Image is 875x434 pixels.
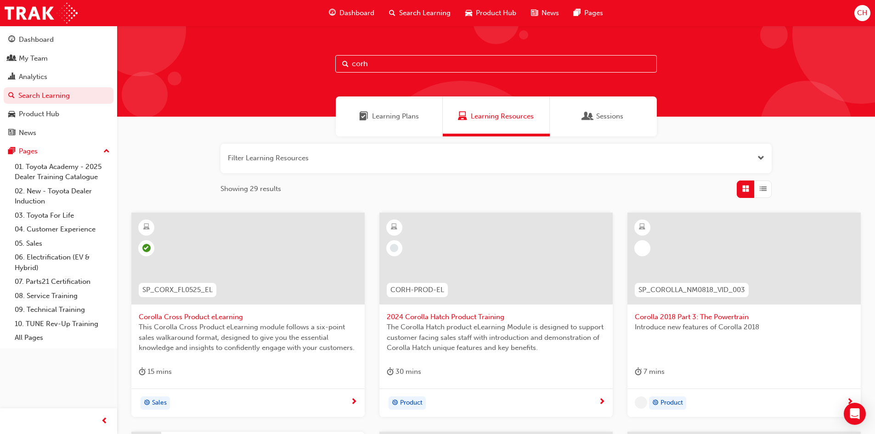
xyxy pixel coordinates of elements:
[531,7,538,19] span: news-icon
[399,8,451,18] span: Search Learning
[387,366,421,378] div: 30 mins
[471,111,534,122] span: Learning Resources
[389,7,395,19] span: search-icon
[443,96,550,136] a: Learning ResourcesLearning Resources
[639,221,645,233] span: learningResourceType_ELEARNING-icon
[142,244,151,252] span: learningRecordVerb_COMPLETE-icon
[11,317,113,331] a: 10. TUNE Rev-Up Training
[131,213,365,417] a: SP_CORX_FL0525_ELCorolla Cross Product eLearningThis Corolla Cross Product eLearning module follo...
[382,4,458,23] a: search-iconSearch Learning
[8,73,15,81] span: chart-icon
[350,398,357,406] span: next-icon
[8,110,15,118] span: car-icon
[635,312,853,322] span: Corolla 2018 Part 3: The Powertrain
[19,146,38,157] div: Pages
[387,366,394,378] span: duration-icon
[742,184,749,194] span: Grid
[19,128,36,138] div: News
[8,55,15,63] span: people-icon
[4,106,113,123] a: Product Hub
[220,184,281,194] span: Showing 29 results
[760,184,767,194] span: List
[458,4,524,23] a: car-iconProduct Hub
[550,96,657,136] a: SessionsSessions
[152,398,167,408] span: Sales
[139,312,357,322] span: Corolla Cross Product eLearning
[336,96,443,136] a: Learning PlansLearning Plans
[652,397,659,409] span: target-icon
[11,250,113,275] a: 06. Electrification (EV & Hybrid)
[342,59,349,69] span: Search
[379,213,613,417] a: CORH-PROD-EL2024 Corolla Hatch Product TrainingThe Corolla Hatch product eLearning Module is desi...
[635,366,642,378] span: duration-icon
[339,8,374,18] span: Dashboard
[8,147,15,156] span: pages-icon
[139,322,357,353] span: This Corolla Cross Product eLearning module follows a six-point sales walkaround format, designed...
[11,160,113,184] a: 01. Toyota Academy - 2025 Dealer Training Catalogue
[4,50,113,67] a: My Team
[566,4,610,23] a: pages-iconPages
[101,416,108,427] span: prev-icon
[4,143,113,160] button: Pages
[391,221,397,233] span: learningResourceType_ELEARNING-icon
[635,322,853,333] span: Introduce new features of Corolla 2018
[387,322,605,353] span: The Corolla Hatch product eLearning Module is designed to support customer facing sales staff wit...
[139,366,172,378] div: 15 mins
[635,396,647,409] span: undefined-icon
[8,129,15,137] span: news-icon
[11,303,113,317] a: 09. Technical Training
[19,72,47,82] div: Analytics
[11,222,113,237] a: 04. Customer Experience
[103,146,110,158] span: up-icon
[142,285,213,295] span: SP_CORX_FL0525_EL
[390,285,444,295] span: CORH-PROD-EL
[19,109,59,119] div: Product Hub
[4,124,113,141] a: News
[757,153,764,163] button: Open the filter
[4,29,113,143] button: DashboardMy TeamAnalyticsSearch LearningProduct HubNews
[476,8,516,18] span: Product Hub
[11,184,113,209] a: 02. New - Toyota Dealer Induction
[19,53,48,64] div: My Team
[329,7,336,19] span: guage-icon
[844,403,866,425] div: Open Intercom Messenger
[139,366,146,378] span: duration-icon
[5,3,78,23] img: Trak
[584,8,603,18] span: Pages
[583,111,593,122] span: Sessions
[596,111,623,122] span: Sessions
[8,92,15,100] span: search-icon
[387,312,605,322] span: 2024 Corolla Hatch Product Training
[854,5,870,21] button: CH
[465,7,472,19] span: car-icon
[524,4,566,23] a: news-iconNews
[392,397,398,409] span: target-icon
[847,398,853,406] span: next-icon
[11,275,113,289] a: 07. Parts21 Certification
[11,289,113,303] a: 08. Service Training
[359,111,368,122] span: Learning Plans
[638,285,745,295] span: SP_COROLLA_NM0818_VID_003
[19,34,54,45] div: Dashboard
[390,244,398,252] span: learningRecordVerb_NONE-icon
[8,36,15,44] span: guage-icon
[857,8,867,18] span: CH
[660,398,683,408] span: Product
[4,87,113,104] a: Search Learning
[143,221,150,233] span: learningResourceType_ELEARNING-icon
[635,366,665,378] div: 7 mins
[598,398,605,406] span: next-icon
[542,8,559,18] span: News
[11,331,113,345] a: All Pages
[627,213,861,417] a: SP_COROLLA_NM0818_VID_003Corolla 2018 Part 3: The PowertrainIntroduce new features of Corolla 201...
[458,111,467,122] span: Learning Resources
[11,209,113,223] a: 03. Toyota For Life
[400,398,423,408] span: Product
[574,7,581,19] span: pages-icon
[372,111,419,122] span: Learning Plans
[144,397,150,409] span: target-icon
[4,31,113,48] a: Dashboard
